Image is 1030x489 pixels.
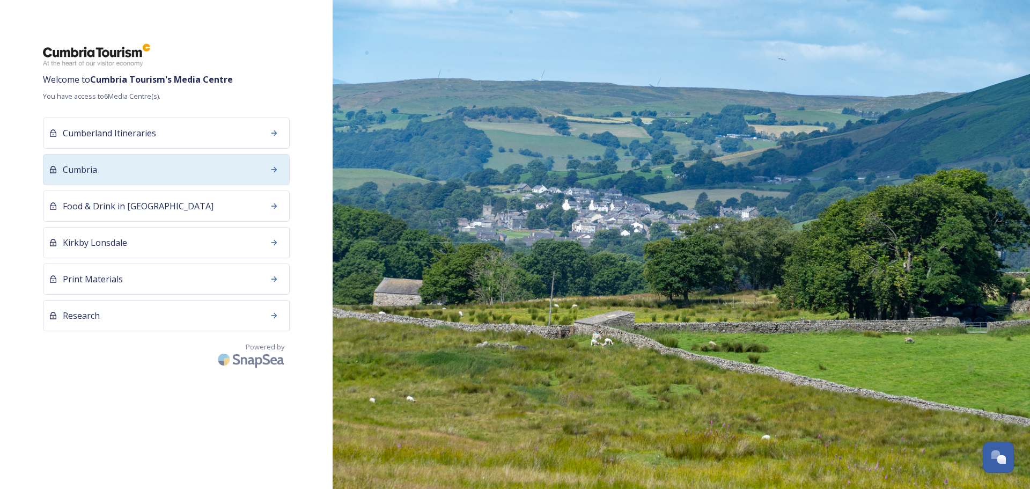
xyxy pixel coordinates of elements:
[63,200,214,213] span: Food & Drink in [GEOGRAPHIC_DATA]
[983,442,1014,473] button: Open Chat
[43,300,290,337] a: Research
[43,191,290,227] a: Food & Drink in [GEOGRAPHIC_DATA]
[43,43,150,68] img: ct_logo.png
[63,163,97,176] span: Cumbria
[43,227,290,264] a: Kirkby Lonsdale
[43,118,290,154] a: Cumberland Itineraries
[63,273,123,286] span: Print Materials
[215,347,290,372] img: SnapSea Logo
[43,154,290,191] a: Cumbria
[63,127,156,140] span: Cumberland Itineraries
[63,309,100,322] span: Research
[63,236,127,249] span: Kirkby Lonsdale
[43,264,290,300] a: Print Materials
[43,73,290,86] span: Welcome to
[90,74,233,85] strong: Cumbria Tourism 's Media Centre
[246,342,284,352] span: Powered by
[43,91,290,101] span: You have access to 6 Media Centre(s).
